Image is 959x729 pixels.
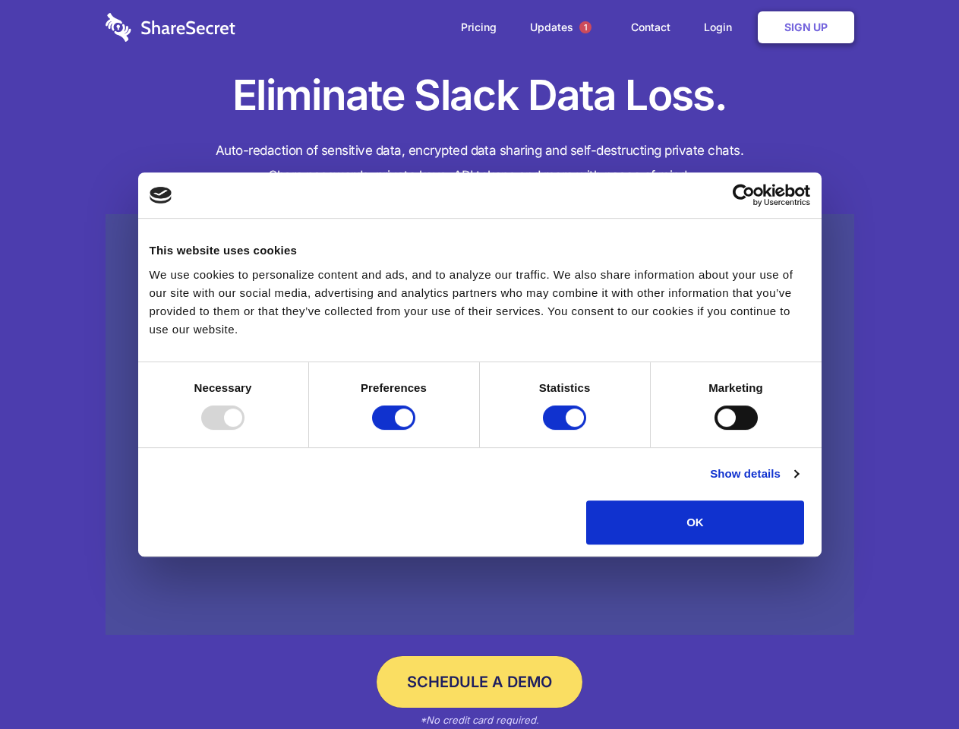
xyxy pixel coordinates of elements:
span: 1 [579,21,591,33]
strong: Preferences [361,381,427,394]
img: logo [150,187,172,204]
strong: Necessary [194,381,252,394]
h1: Eliminate Slack Data Loss. [106,68,854,123]
div: We use cookies to personalize content and ads, and to analyze our traffic. We also share informat... [150,266,810,339]
a: Schedule a Demo [377,656,582,708]
a: Sign Up [758,11,854,43]
a: Usercentrics Cookiebot - opens in a new window [677,184,810,207]
em: *No credit card required. [420,714,539,726]
button: OK [586,500,804,544]
a: Show details [710,465,798,483]
a: Contact [616,4,686,51]
a: Wistia video thumbnail [106,214,854,636]
a: Login [689,4,755,51]
strong: Statistics [539,381,591,394]
div: This website uses cookies [150,241,810,260]
img: logo-wordmark-white-trans-d4663122ce5f474addd5e946df7df03e33cb6a1c49d2221995e7729f52c070b2.svg [106,13,235,42]
a: Pricing [446,4,512,51]
h4: Auto-redaction of sensitive data, encrypted data sharing and self-destructing private chats. Shar... [106,138,854,188]
strong: Marketing [708,381,763,394]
